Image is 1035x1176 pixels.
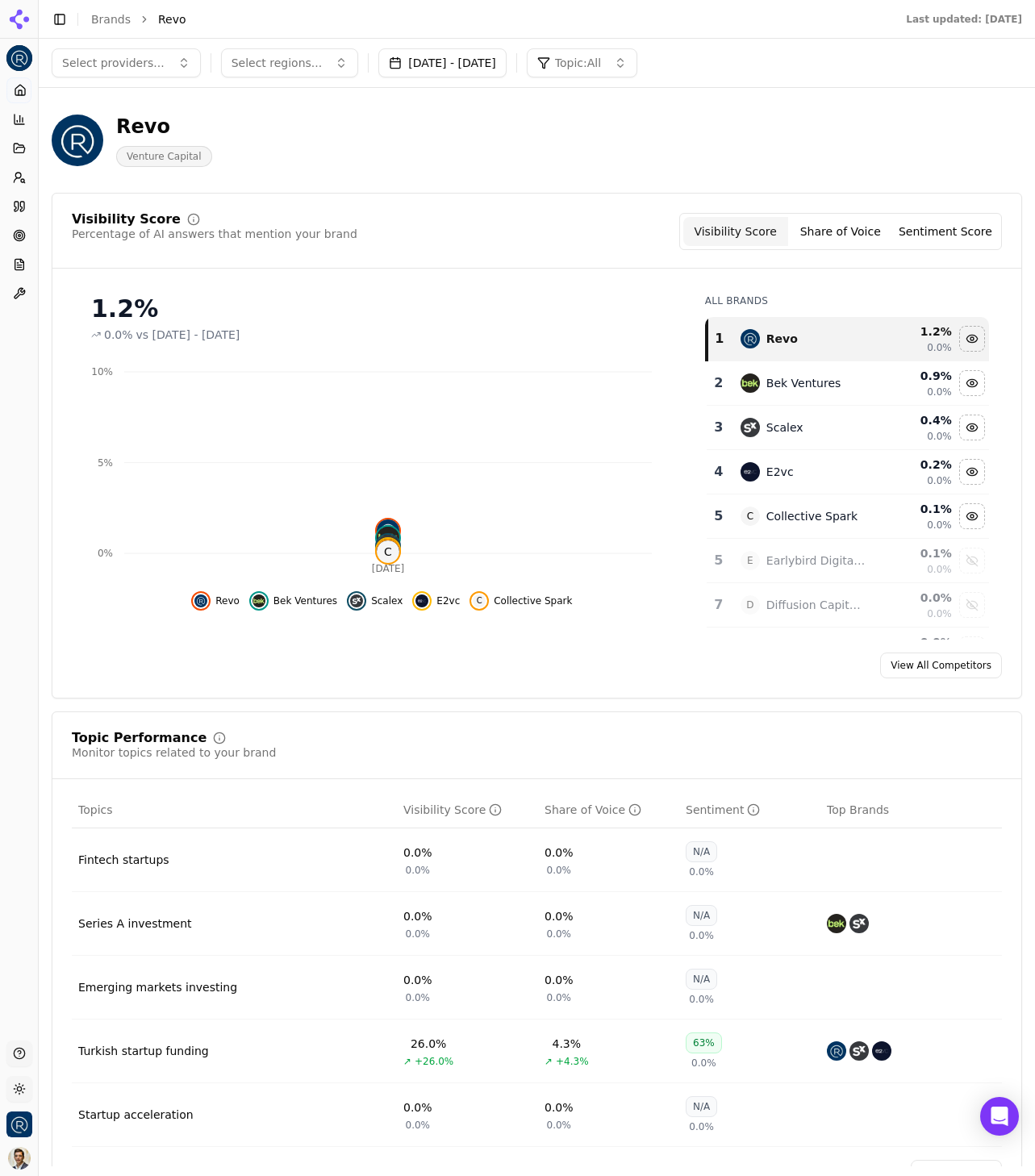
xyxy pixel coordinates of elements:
[545,1055,553,1068] span: ↗
[232,55,323,71] span: Select regions...
[347,591,403,611] button: Hide scalex data
[689,1120,714,1133] span: 0.0%
[116,146,212,167] span: Venture Capital
[766,331,798,347] div: Revo
[713,595,724,615] div: 7
[371,594,403,607] span: Scalex
[741,329,760,348] img: revo
[415,594,428,607] img: e2vc
[194,594,207,607] img: revo
[78,915,192,932] a: Series A investment
[545,972,574,988] div: 0.0%
[538,792,679,828] th: shareOfVoice
[473,594,486,607] span: C
[98,548,113,559] tspan: 0%
[707,583,989,628] tr: 7DDiffusion Capital Partners0.0%0.0%Show diffusion capital partners data
[377,540,399,563] span: C
[707,450,989,494] tr: 4e2vcE2vc0.2%0.0%Hide e2vc data
[880,323,952,340] div: 1.2 %
[406,1119,431,1132] span: 0.0%
[707,406,989,450] tr: 3scalexScalex0.4%0.0%Hide scalex data
[378,48,507,77] button: [DATE] - [DATE]
[406,928,431,940] span: 0.0%
[880,457,952,473] div: 0.2 %
[377,535,399,557] img: scalex
[545,802,641,818] div: Share of Voice
[880,653,1002,678] a: View All Competitors
[679,792,820,828] th: sentiment
[78,852,169,868] a: Fintech startups
[820,792,1002,828] th: Top Brands
[547,928,572,940] span: 0.0%
[741,418,760,437] img: scalex
[766,375,841,391] div: Bek Ventures
[556,1055,589,1068] span: +4.3%
[403,844,432,861] div: 0.0%
[52,115,103,166] img: Revo
[686,841,717,862] div: N/A
[766,553,867,569] div: Earlybird Digital East Fund
[927,341,952,354] span: 0.0%
[553,1036,582,1052] div: 4.3%
[959,503,985,529] button: Hide collective spark data
[766,597,867,613] div: Diffusion Capital Partners
[872,1041,891,1061] img: e2vc
[766,508,858,524] div: Collective Spark
[136,327,240,343] span: vs [DATE] - [DATE]
[827,914,846,933] img: bek ventures
[849,1041,869,1061] img: scalex
[555,55,601,71] span: Topic: All
[741,373,760,393] img: bek ventures
[78,802,113,818] span: Topics
[411,1036,446,1052] div: 26.0%
[713,507,724,526] div: 5
[686,905,717,926] div: N/A
[350,594,363,607] img: scalex
[827,1041,846,1061] img: revo
[686,802,760,818] div: Sentiment
[8,1147,31,1170] img: Berkin TOKTAŞ
[927,386,952,398] span: 0.0%
[98,457,113,469] tspan: 5%
[959,415,985,440] button: Hide scalex data
[927,563,952,576] span: 0.0%
[249,591,337,611] button: Hide bek ventures data
[713,373,724,393] div: 2
[72,213,181,226] div: Visibility Score
[683,217,788,246] button: Visibility Score
[545,908,574,924] div: 0.0%
[78,979,237,995] a: Emerging markets investing
[78,1107,194,1123] a: Startup acceleration
[403,908,432,924] div: 0.0%
[91,294,673,323] div: 1.2%
[707,628,989,672] tr: 0.0%Show metis data
[766,464,794,480] div: E2vc
[880,634,952,650] div: 0.0 %
[827,802,889,818] span: Top Brands
[6,45,32,71] img: Revo
[403,1055,411,1068] span: ↗
[377,527,399,549] img: bek ventures
[6,1111,32,1137] button: Open organization switcher
[415,1055,453,1068] span: +26.0%
[78,1043,209,1059] a: Turkish startup funding
[880,545,952,561] div: 0.1 %
[91,11,874,27] nav: breadcrumb
[545,1099,574,1116] div: 0.0%
[959,370,985,396] button: Hide bek ventures data
[406,864,431,877] span: 0.0%
[880,412,952,428] div: 0.4 %
[741,595,760,615] span: D
[686,1032,722,1053] div: 63%
[72,792,397,828] th: Topics
[436,594,460,607] span: E2vc
[686,969,717,990] div: N/A
[707,494,989,539] tr: 5CCollective Spark0.1%0.0%Hide collective spark data
[403,1099,432,1116] div: 0.0%
[72,226,357,242] div: Percentage of AI answers that mention your brand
